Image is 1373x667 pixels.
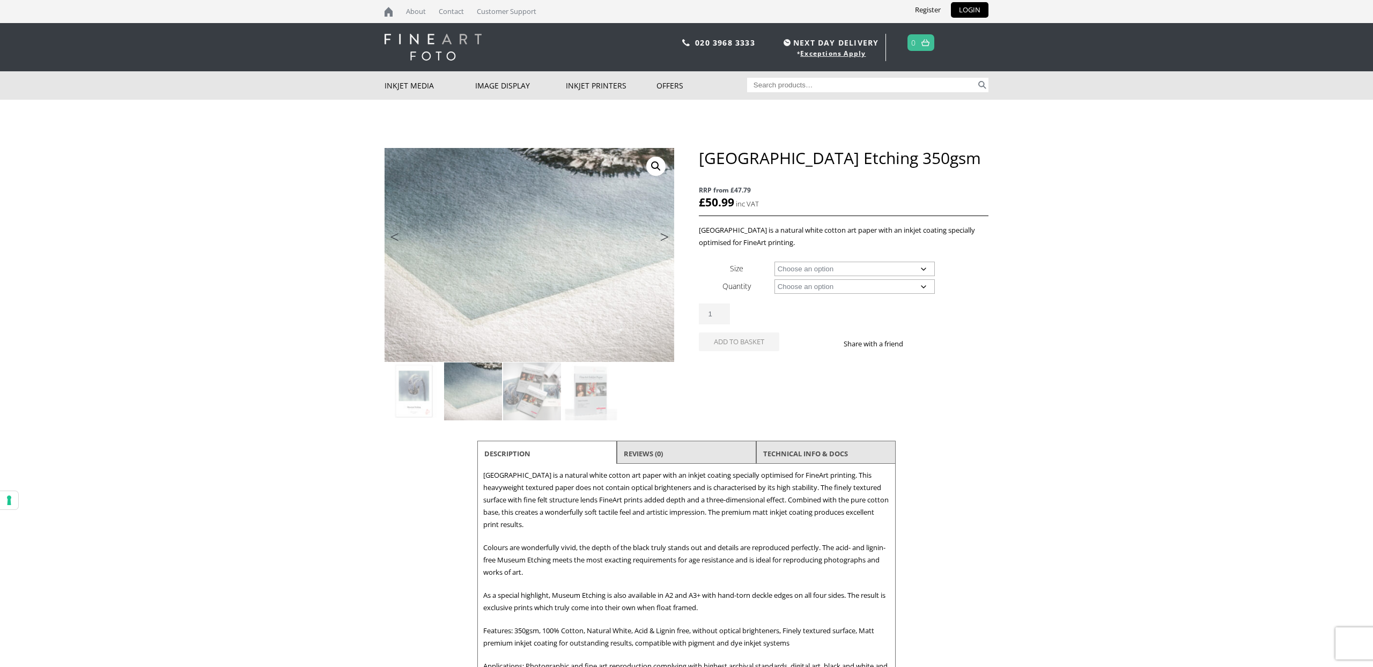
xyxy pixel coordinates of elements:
[562,362,620,420] img: Hahnemuhle Museum Etching 350gsm - Image 4
[566,71,656,100] a: Inkjet Printers
[699,332,779,351] button: Add to basket
[929,339,938,348] img: twitter sharing button
[483,469,890,531] p: [GEOGRAPHIC_DATA] is a natural white cotton art paper with an inkjet coating specially optimised ...
[656,71,747,100] a: Offers
[699,224,988,249] p: [GEOGRAPHIC_DATA] is a natural white cotton art paper with an inkjet coating specially optimised ...
[951,2,988,18] a: LOGIN
[911,35,916,50] a: 0
[916,339,925,348] img: facebook sharing button
[763,444,848,463] a: TECHNICAL INFO & DOCS
[503,362,561,420] img: Hahnemuhle Museum Etching 350gsm - Image 3
[844,338,916,350] p: Share with a friend
[475,71,566,100] a: Image Display
[385,34,482,61] img: logo-white.svg
[730,263,743,273] label: Size
[483,625,890,649] p: Features: 350gsm, 100% Cotton, Natural White, Acid & Lignin free, without optical brighteners, Fi...
[483,589,890,614] p: As a special highlight, Museum Etching is also available in A2 and A3+ with hand-torn deckle edge...
[682,39,690,46] img: phone.svg
[800,49,866,58] a: Exceptions Apply
[699,195,705,210] span: £
[699,148,988,168] h1: [GEOGRAPHIC_DATA] Etching 350gsm
[624,444,663,463] a: Reviews (0)
[699,303,730,324] input: Product quantity
[722,281,751,291] label: Quantity
[781,36,879,49] span: NEXT DAY DELIVERY
[921,39,929,46] img: basket.svg
[646,157,666,176] a: View full-screen image gallery
[907,2,949,18] a: Register
[942,339,950,348] img: email sharing button
[385,71,475,100] a: Inkjet Media
[784,39,791,46] img: time.svg
[976,78,988,92] button: Search
[444,362,502,420] img: Hahnemuhle Museum Etching 350gsm - Image 2
[747,78,977,92] input: Search products…
[699,195,734,210] bdi: 50.99
[699,184,988,196] span: RRP from £47.79
[483,542,890,579] p: Colours are wonderfully vivid, the depth of the black truly stands out and details are reproduced...
[385,362,443,420] img: Hahnemuhle Museum Etching 350gsm
[484,444,530,463] a: Description
[695,38,755,48] a: 020 3968 3333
